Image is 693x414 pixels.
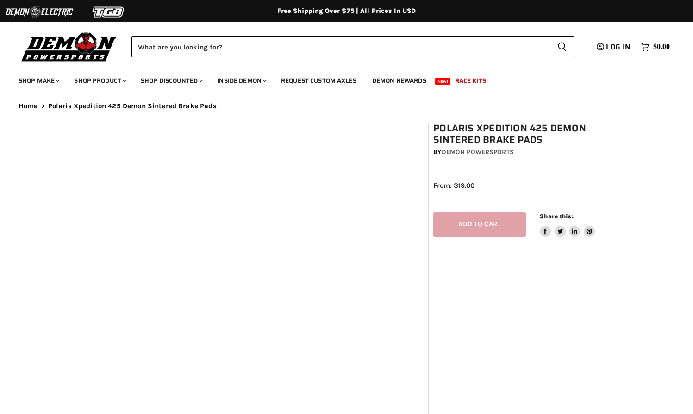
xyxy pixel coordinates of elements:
[131,36,550,57] input: Search
[131,36,574,57] form: Product
[274,71,363,90] a: Request Custom Axles
[435,78,451,85] span: New!
[19,102,38,110] a: Home
[550,36,574,57] button: Search
[636,40,674,54] a: $0.00
[67,71,132,90] a: Shop Product
[19,30,120,63] img: Demon Powersports
[653,43,670,51] span: $0.00
[433,123,630,146] h1: Polaris Xpedition 425 Demon Sintered Brake Pads
[74,3,144,21] img: TGB Logo 2
[433,147,630,157] div: by
[365,71,433,90] a: Demon Rewards
[134,71,208,90] a: Shop Discounted
[540,213,573,220] span: Share this:
[12,68,668,90] ul: Main menu
[540,212,595,237] aside: Share this:
[210,71,272,90] a: Inside Demon
[606,41,631,53] span: Log in
[448,71,493,90] a: Race Kits
[12,71,65,90] a: Shop Make
[442,148,514,156] a: Demon Powersports
[5,3,74,21] img: Demon Electric Logo 2
[593,43,636,51] a: Log in
[433,181,474,190] span: From: $19.00
[48,102,217,110] span: Polaris Xpedition 425 Demon Sintered Brake Pads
